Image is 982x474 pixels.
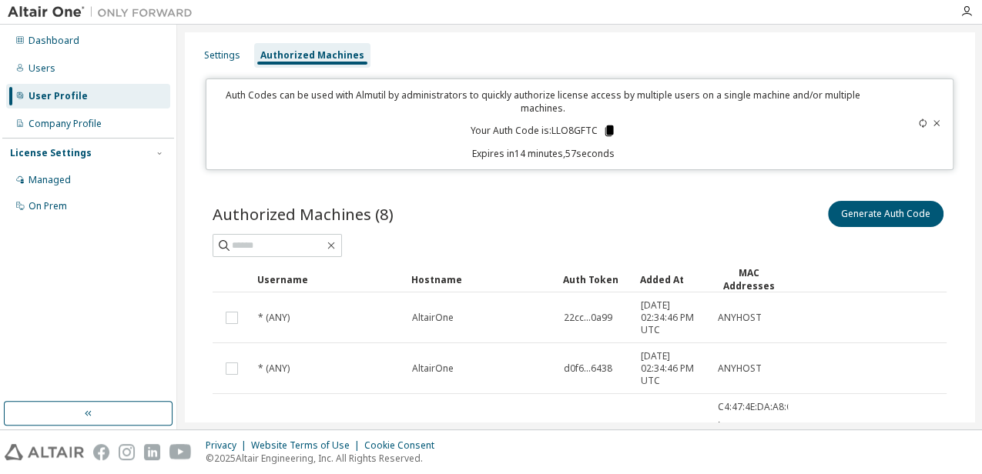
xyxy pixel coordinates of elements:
[412,362,454,375] span: AltairOne
[258,312,290,324] span: * (ANY)
[411,267,551,292] div: Hostname
[5,444,84,460] img: altair_logo.svg
[213,203,394,225] span: Authorized Machines (8)
[641,350,704,387] span: [DATE] 02:34:46 PM UTC
[28,35,79,47] div: Dashboard
[412,312,454,324] span: AltairOne
[216,147,870,160] p: Expires in 14 minutes, 57 seconds
[258,362,290,375] span: * (ANY)
[28,62,55,75] div: Users
[641,299,704,336] span: [DATE] 02:34:46 PM UTC
[564,312,612,324] span: 22cc...0a99
[28,118,102,130] div: Company Profile
[8,5,200,20] img: Altair One
[144,444,160,460] img: linkedin.svg
[564,362,612,375] span: d0f6...6438
[28,200,67,212] div: On Prem
[828,201,943,227] button: Generate Auth Code
[718,312,762,324] span: ANYHOST
[364,439,444,452] div: Cookie Consent
[717,266,782,292] div: MAC Addresses
[251,439,364,452] div: Website Terms of Use
[471,124,616,138] p: Your Auth Code is: LLO8GFTC
[216,88,870,115] p: Auth Codes can be used with Almutil by administrators to quickly authorize license access by mult...
[718,362,762,375] span: ANYHOST
[206,439,251,452] div: Privacy
[563,267,628,292] div: Auth Token
[260,49,364,62] div: Authorized Machines
[28,90,88,102] div: User Profile
[169,444,192,460] img: youtube.svg
[93,444,109,460] img: facebook.svg
[640,267,705,292] div: Added At
[204,49,240,62] div: Settings
[257,267,399,292] div: Username
[119,444,135,460] img: instagram.svg
[28,174,71,186] div: Managed
[10,147,92,159] div: License Settings
[206,452,444,465] p: © 2025 Altair Engineering, Inc. All Rights Reserved.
